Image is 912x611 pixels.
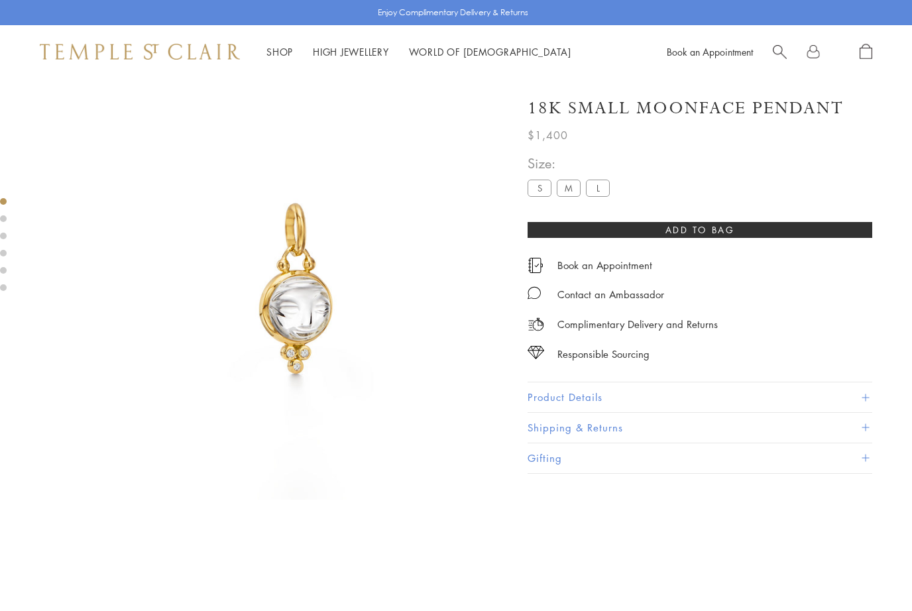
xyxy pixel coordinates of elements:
span: $1,400 [528,127,568,144]
span: Size: [528,152,615,174]
h1: 18K Small Moonface Pendant [528,97,844,120]
img: icon_delivery.svg [528,316,544,333]
img: icon_appointment.svg [528,258,543,273]
div: Contact an Ambassador [557,286,664,303]
a: Open Shopping Bag [860,44,872,60]
p: Enjoy Complimentary Delivery & Returns [378,6,528,19]
button: Product Details [528,382,872,412]
img: MessageIcon-01_2.svg [528,286,541,300]
a: ShopShop [266,45,293,58]
img: Temple St. Clair [40,44,240,60]
label: L [586,180,610,196]
a: Search [773,44,787,60]
button: Gifting [528,443,872,473]
div: Responsible Sourcing [557,346,650,362]
button: Shipping & Returns [528,413,872,443]
a: Book an Appointment [557,258,652,272]
nav: Main navigation [266,44,571,60]
img: icon_sourcing.svg [528,346,544,359]
label: S [528,180,551,196]
img: P71852-CRMNFC10 [86,78,508,500]
span: Add to bag [665,223,735,237]
button: Add to bag [528,222,872,238]
label: M [557,180,581,196]
a: Book an Appointment [667,45,753,58]
a: World of [DEMOGRAPHIC_DATA]World of [DEMOGRAPHIC_DATA] [409,45,571,58]
a: High JewelleryHigh Jewellery [313,45,389,58]
p: Complimentary Delivery and Returns [557,316,718,333]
